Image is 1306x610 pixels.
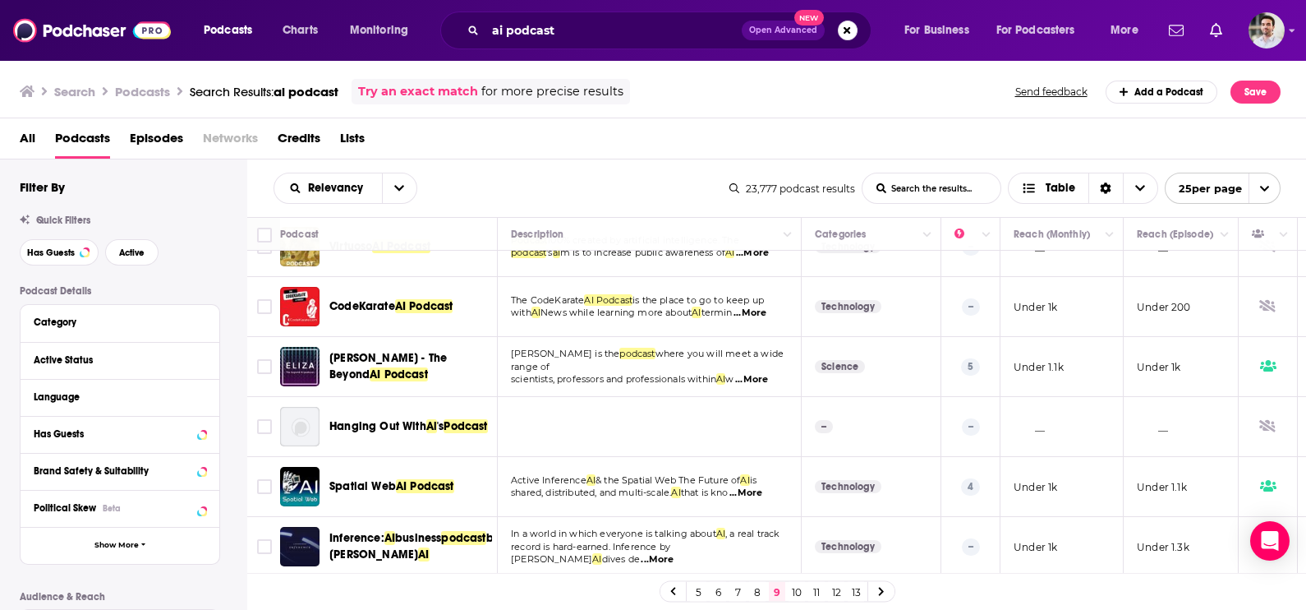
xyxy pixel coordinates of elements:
[671,487,680,498] span: AI
[511,528,716,539] span: In a world in which everyone is talking about
[34,428,192,440] div: Has Guests
[34,465,192,477] div: Brand Safety & Suitability
[418,548,429,561] span: AI
[778,225,798,245] button: Column Actions
[340,125,365,159] span: Lists
[511,348,619,359] span: [PERSON_NAME] is the
[917,225,937,245] button: Column Actions
[20,125,35,159] span: All
[20,285,220,297] p: Podcast Details
[1166,176,1242,201] span: 25 per page
[329,351,447,381] span: [PERSON_NAME] - The Beyond
[954,224,977,244] div: Power Score
[1165,173,1281,204] button: open menu
[280,467,320,506] img: Spatial Web AI Podcast
[789,582,805,602] a: 10
[20,591,220,603] p: Audience & Reach
[283,19,318,42] span: Charts
[815,420,833,433] p: --
[382,173,416,203] button: open menu
[740,474,749,486] span: AI
[1106,81,1218,104] a: Add a Podcast
[34,391,195,403] div: Language
[690,582,706,602] a: 5
[602,553,640,565] span: dives de
[716,373,725,385] span: AI
[1099,17,1159,44] button: open menu
[257,239,272,254] span: Toggle select row
[996,19,1075,42] span: For Podcasters
[329,478,454,495] a: Spatial WebAI Podcast
[1162,16,1190,44] a: Show notifications dropdown
[729,487,762,500] span: ...More
[437,419,444,433] span: 's
[893,17,990,44] button: open menu
[274,183,382,194] button: open menu
[828,582,844,602] a: 12
[485,17,742,44] input: Search podcasts, credits, & more...
[1014,360,1064,374] p: Under 1.1k
[1230,81,1281,104] button: Save
[272,17,328,44] a: Charts
[203,125,258,159] span: Networks
[586,474,596,486] span: AI
[13,15,171,46] img: Podchaser - Follow, Share and Rate Podcasts
[733,307,766,320] span: ...More
[130,125,183,159] span: Episodes
[34,502,96,514] span: Political Skew
[278,125,320,159] a: Credits
[105,239,159,266] button: Active
[511,307,531,318] span: with
[257,419,272,434] span: Toggle select row
[1203,16,1229,44] a: Show notifications dropdown
[961,478,980,495] p: 4
[280,287,320,326] a: CodeKarate AI Podcast
[1014,540,1057,554] p: Under 1k
[716,528,725,539] span: AI
[280,347,320,386] a: Eliza - The Beyond AI Podcast
[34,349,206,370] button: Active Status
[395,531,441,545] span: business
[329,530,492,563] a: Inference:AIbusinesspodcastby [PERSON_NAME]AI
[1014,300,1057,314] p: Under 1k
[204,19,252,42] span: Podcasts
[794,10,824,25] span: New
[511,224,563,244] div: Description
[681,487,729,498] span: that is kno
[280,527,320,566] img: Inference: AI business podcast by Silo AI
[55,125,110,159] span: Podcasts
[1137,300,1191,314] p: Under 200
[1249,12,1285,49] button: Show profile menu
[329,418,488,435] a: Hanging Out WithAi'sPodcast
[21,527,219,564] button: Show More
[1014,224,1090,244] div: Reach (Monthly)
[115,84,170,99] h3: Podcasts
[769,582,785,602] a: 9
[729,183,855,195] div: 23,777 podcast results
[815,360,865,373] a: Science
[977,225,996,245] button: Column Actions
[641,553,674,566] span: ...More
[34,354,195,366] div: Active Status
[350,19,408,42] span: Monitoring
[329,299,395,313] span: CodeKarate
[749,26,817,35] span: Open Advanced
[34,460,206,481] button: Brand Safety & Suitability
[358,82,478,101] a: Try an exact match
[962,298,980,315] p: --
[546,247,552,258] span: 's
[103,503,121,514] div: Beta
[1111,19,1138,42] span: More
[1014,480,1057,494] p: Under 1k
[632,294,764,306] span: is the place to go to keep up
[701,307,733,318] span: termin
[329,479,396,493] span: Spatial Web
[1010,85,1092,99] button: Send feedback
[257,299,272,314] span: Toggle select row
[511,487,671,498] span: shared, distributed, and multi-scale.
[396,479,454,493] span: AI Podcast
[190,84,338,99] a: Search Results:ai podcast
